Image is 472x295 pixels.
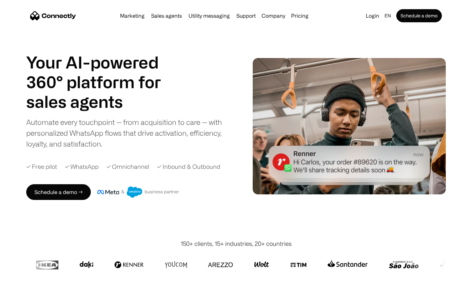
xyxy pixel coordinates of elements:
[13,284,39,293] ul: Language list
[117,13,147,18] a: Marketing
[260,11,287,20] div: Company
[30,11,76,21] a: home
[26,52,177,92] h1: Your AI-powered 360° platform for
[97,187,179,198] img: Meta and Salesforce business partner badge.
[26,92,177,111] div: carousel
[157,162,220,171] div: ✓ Inbound & Outbound
[181,239,292,248] div: 150+ clients, 15+ industries, 20+ countries
[26,184,91,200] a: Schedule a demo →
[262,11,285,20] div: Company
[363,11,382,20] a: Login
[148,13,185,18] a: Sales agents
[26,162,57,171] div: ✓ Free pilot
[288,13,311,18] a: Pricing
[186,13,232,18] a: Utility messaging
[382,11,395,20] div: en
[396,9,442,22] a: Schedule a demo
[26,92,177,111] h1: sales agents
[7,283,39,293] aside: Language selected: English
[384,11,391,20] div: en
[107,162,149,171] div: ✓ Omnichannel
[26,117,233,149] div: Automate every touchpoint — from acquisition to care — with personalized WhatsApp flows that driv...
[65,162,99,171] div: ✓ WhatsApp
[26,92,177,111] div: 1 of 4
[234,13,258,18] a: Support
